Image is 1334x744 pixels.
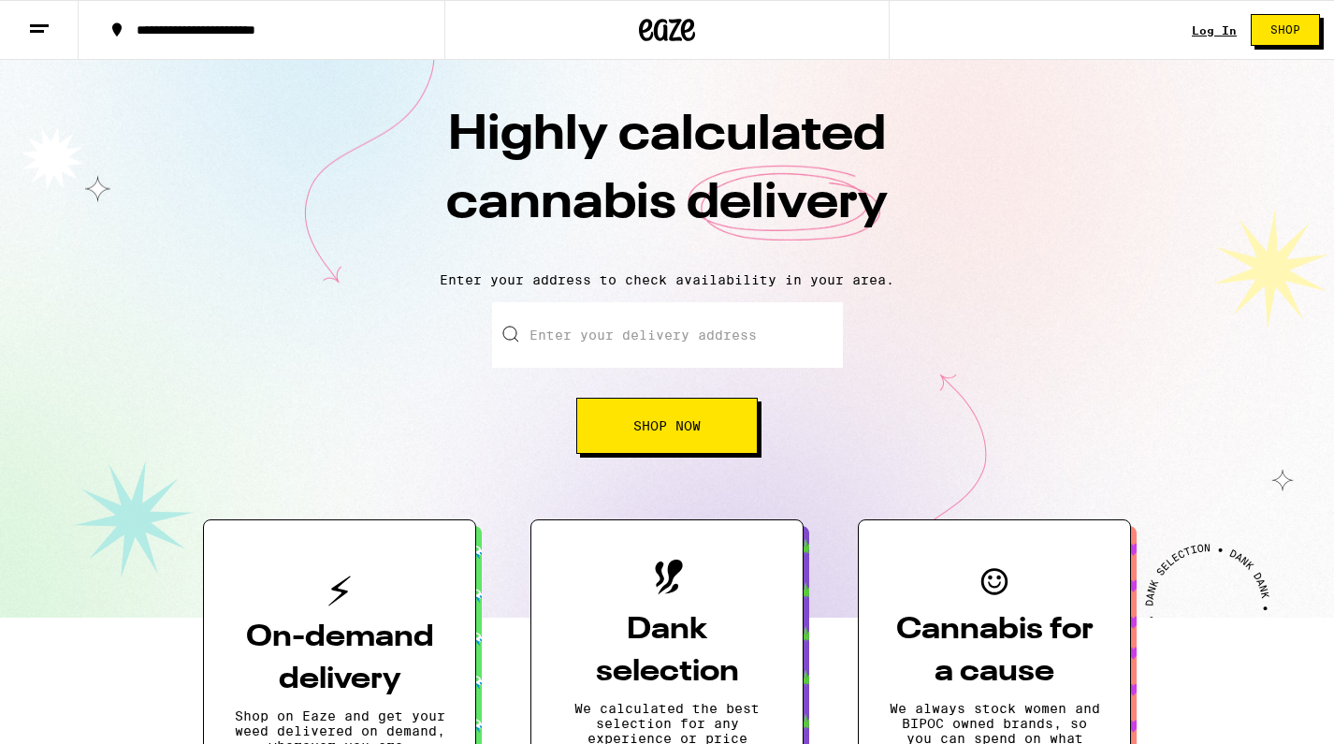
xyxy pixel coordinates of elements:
[234,617,445,701] h3: On-demand delivery
[576,398,758,454] button: Shop Now
[492,302,843,368] input: Enter your delivery address
[1237,14,1334,46] a: Shop
[1192,24,1237,36] a: Log In
[1270,24,1300,36] span: Shop
[633,419,701,432] span: Shop Now
[1251,14,1320,46] button: Shop
[889,609,1100,693] h3: Cannabis for a cause
[19,272,1315,287] p: Enter your address to check availability in your area.
[561,609,773,693] h3: Dank selection
[340,102,994,257] h1: Highly calculated cannabis delivery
